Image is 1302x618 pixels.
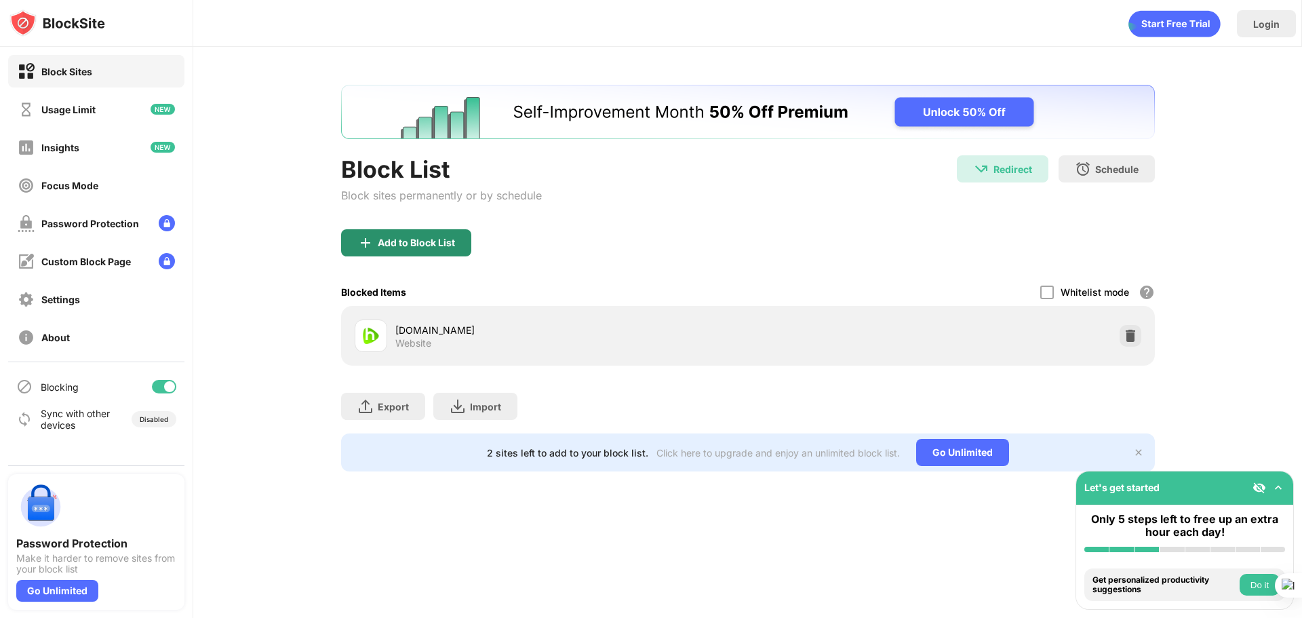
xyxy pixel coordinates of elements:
[1092,575,1236,595] div: Get personalized productivity suggestions
[41,294,80,305] div: Settings
[16,482,65,531] img: push-password-protection.svg
[18,253,35,270] img: customize-block-page-off.svg
[16,411,33,427] img: sync-icon.svg
[1253,18,1280,30] div: Login
[341,155,542,183] div: Block List
[487,447,648,459] div: 2 sites left to add to your block list.
[1084,482,1160,493] div: Let's get started
[41,256,131,267] div: Custom Block Page
[1240,574,1280,596] button: Do it
[159,253,175,269] img: lock-menu.svg
[16,553,176,575] div: Make it harder to remove sites from your block list
[16,379,33,395] img: blocking-icon.svg
[1133,447,1144,458] img: x-button.svg
[41,142,79,153] div: Insights
[18,291,35,308] img: settings-off.svg
[395,323,748,337] div: [DOMAIN_NAME]
[16,580,98,602] div: Go Unlimited
[41,66,92,77] div: Block Sites
[18,215,35,232] img: password-protection-off.svg
[363,328,379,344] img: favicons
[41,104,96,115] div: Usage Limit
[16,537,176,550] div: Password Protection
[18,101,35,118] img: time-usage-off.svg
[1084,513,1285,539] div: Only 5 steps left to free up an extra hour each day!
[18,329,35,346] img: about-off.svg
[1095,163,1139,175] div: Schedule
[1061,286,1129,298] div: Whitelist mode
[1128,10,1221,37] div: animation
[916,439,1009,466] div: Go Unlimited
[41,381,79,393] div: Blocking
[18,139,35,156] img: insights-off.svg
[993,163,1032,175] div: Redirect
[140,415,168,423] div: Disabled
[470,401,501,412] div: Import
[341,85,1155,139] iframe: Banner
[656,447,900,459] div: Click here to upgrade and enjoy an unlimited block list.
[41,218,139,229] div: Password Protection
[9,9,105,37] img: logo-blocksite.svg
[341,189,542,202] div: Block sites permanently or by schedule
[1271,481,1285,495] img: omni-setup-toggle.svg
[1252,481,1266,495] img: eye-not-visible.svg
[41,180,98,191] div: Focus Mode
[18,177,35,194] img: focus-off.svg
[159,215,175,231] img: lock-menu.svg
[341,286,406,298] div: Blocked Items
[151,104,175,115] img: new-icon.svg
[395,337,431,349] div: Website
[151,142,175,153] img: new-icon.svg
[378,401,409,412] div: Export
[41,332,70,343] div: About
[378,237,455,248] div: Add to Block List
[18,63,35,80] img: block-on.svg
[41,408,111,431] div: Sync with other devices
